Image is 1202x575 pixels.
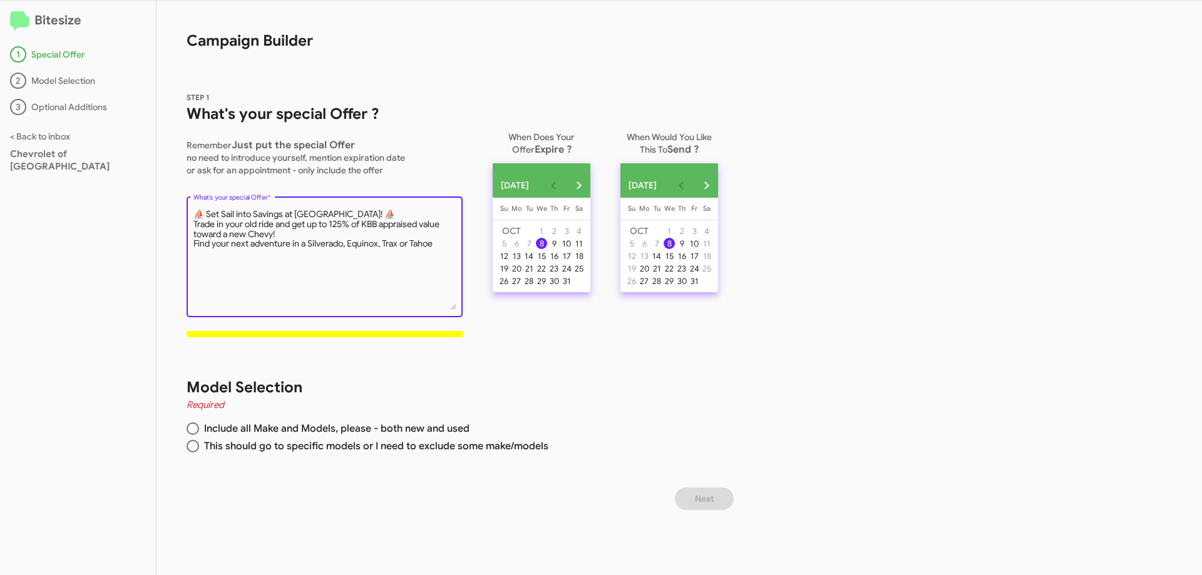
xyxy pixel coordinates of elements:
[199,440,548,452] span: This should go to specific models or I need to exclude some make/models
[675,262,688,275] button: October 23, 2025
[10,11,29,31] img: logo-minimal.svg
[667,143,699,156] span: Send ?
[573,250,585,262] button: October 18, 2025
[560,237,573,250] button: October 10, 2025
[663,237,675,250] button: October 8, 2025
[689,263,700,274] div: 24
[626,275,637,287] div: 26
[548,250,560,262] button: October 16, 2025
[548,262,560,275] button: October 23, 2025
[536,238,547,249] div: 8
[187,93,210,102] span: STEP 1
[688,225,701,237] button: October 3, 2025
[639,238,650,249] div: 6
[676,225,687,237] div: 2
[625,225,663,237] td: OCT
[548,238,560,249] div: 9
[650,262,663,275] button: October 21, 2025
[510,250,523,262] button: October 13, 2025
[664,204,675,213] span: We
[498,275,510,287] button: October 26, 2025
[536,263,547,274] div: 22
[498,250,510,262] div: 12
[523,275,535,287] button: October 28, 2025
[689,238,700,249] div: 10
[625,237,638,250] button: October 5, 2025
[561,263,572,274] div: 24
[639,263,650,274] div: 20
[561,250,572,262] div: 17
[566,173,591,198] button: Next month
[664,250,675,262] div: 15
[10,46,146,63] div: Special Offer
[573,225,585,237] div: 4
[523,238,535,249] div: 7
[560,262,573,275] button: October 24, 2025
[703,204,711,213] span: Sa
[560,225,573,237] button: October 3, 2025
[689,225,700,237] div: 3
[689,250,700,262] div: 17
[701,262,713,275] button: October 25, 2025
[573,263,585,274] div: 25
[511,204,522,213] span: Mo
[638,275,650,287] button: October 27, 2025
[501,174,529,196] span: [DATE]
[536,250,547,262] div: 15
[688,262,701,275] button: October 24, 2025
[629,174,657,196] span: [DATE]
[688,237,701,250] button: October 10, 2025
[511,238,522,249] div: 6
[10,148,146,173] div: Chevrolet of [GEOGRAPHIC_DATA]
[701,250,712,262] div: 18
[563,204,570,213] span: Fr
[187,377,709,397] h1: Model Selection
[651,263,662,274] div: 21
[639,204,650,213] span: Mo
[701,225,712,237] div: 4
[664,275,675,287] div: 29
[187,134,463,176] p: Remember no need to introduce yourself, mention expiration date or ask for an appointment - only ...
[523,250,535,262] div: 14
[535,143,572,156] span: Expire ?
[625,262,638,275] button: October 19, 2025
[626,263,637,274] div: 19
[639,250,650,262] div: 13
[675,225,688,237] button: October 2, 2025
[492,173,542,198] button: Choose month and year
[10,99,26,115] div: 3
[651,238,662,249] div: 7
[625,275,638,287] button: October 26, 2025
[232,139,355,151] span: Just put the special Offer
[535,250,548,262] button: October 15, 2025
[511,263,522,274] div: 20
[573,262,585,275] button: October 25, 2025
[639,275,650,287] div: 27
[626,250,637,262] div: 12
[628,204,635,213] span: Su
[701,225,713,237] button: October 4, 2025
[675,237,688,250] button: October 9, 2025
[498,262,510,275] button: October 19, 2025
[500,204,508,213] span: Su
[654,204,660,213] span: Tu
[10,131,70,142] a: < Back to inbox
[620,173,669,198] button: Choose month and year
[701,250,713,262] button: October 18, 2025
[620,126,718,156] p: When Would You Like This To
[626,238,637,249] div: 5
[573,250,585,262] div: 18
[676,275,687,287] div: 30
[199,422,470,435] span: Include all Make and Models, please - both new and used
[523,275,535,287] div: 28
[187,104,463,124] h1: What's your special Offer ?
[187,397,709,412] h4: Required
[10,99,146,115] div: Optional Additions
[561,225,572,237] div: 3
[10,73,26,89] div: 2
[676,250,687,262] div: 16
[701,238,712,249] div: 11
[548,250,560,262] div: 16
[541,173,566,198] button: Previous month
[511,250,522,262] div: 13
